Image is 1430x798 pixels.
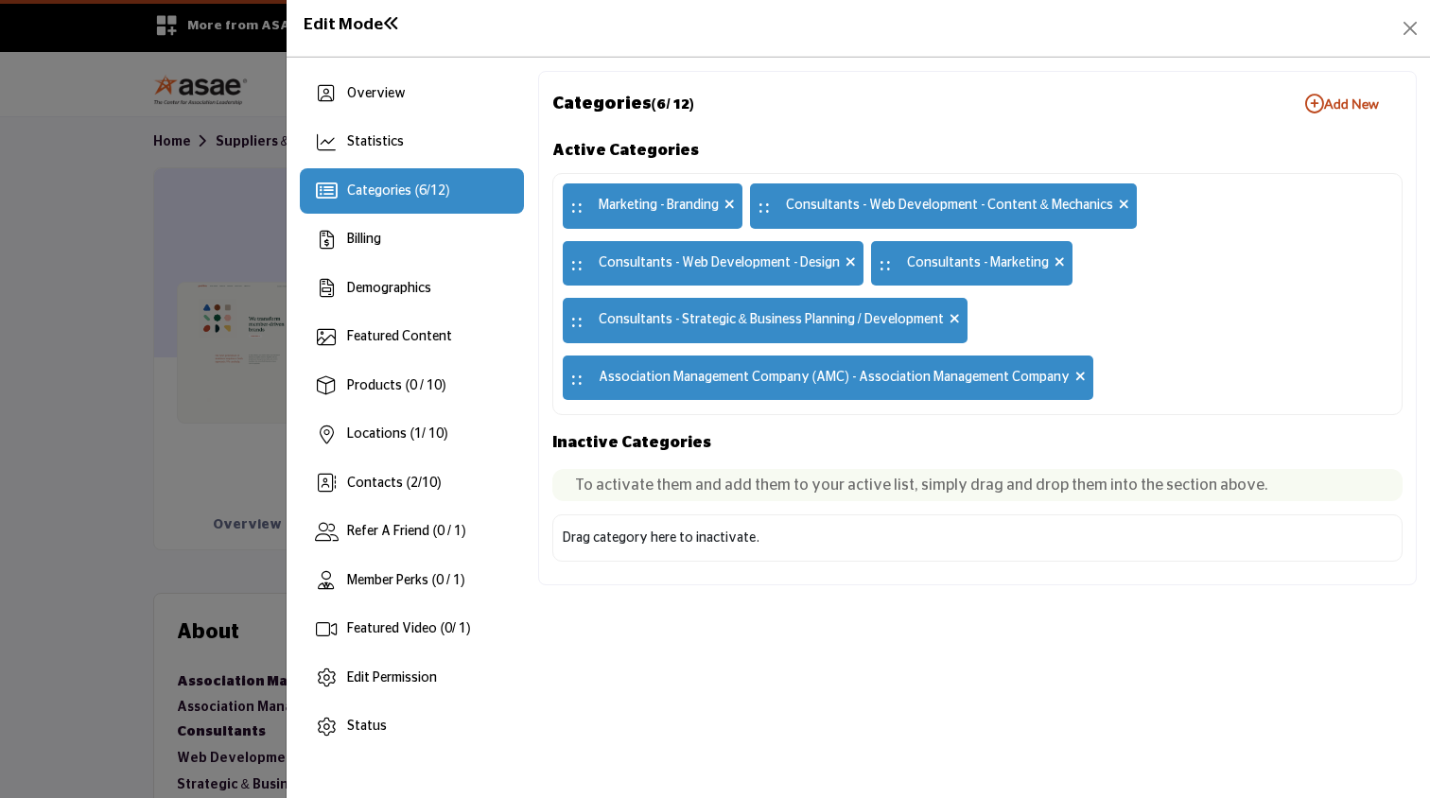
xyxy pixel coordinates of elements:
span: :: [570,360,584,396]
span: Overview [347,87,406,100]
button: Close [1397,15,1423,42]
span: 12 [430,184,445,198]
span: Remove [1055,253,1065,273]
div: Drag category here to inactivate. [563,529,759,548]
span: Demographics [347,282,431,295]
span: Locations ( / 10) [347,427,447,441]
span: Remove [846,253,856,273]
span: Edit Permission [347,671,437,685]
span: Member Perks (0 / 1) [347,574,464,587]
div: Consultants - Marketing [871,241,1072,286]
p: To activate them and add them to your active list, simply drag and drop them into the section above. [575,474,1380,496]
span: :: [879,246,892,282]
span: 2 [410,477,418,490]
span: :: [570,188,584,224]
p: Categories [552,92,694,117]
h1: Active Categories [552,137,1403,164]
div: Association Management Company (AMC) - Association Management Company [563,356,1093,401]
span: Categories ( / ) [347,184,449,198]
span: (6 / 12) [652,97,694,112]
span: Remove [1075,368,1086,388]
span: :: [758,188,771,224]
span: Remove [724,196,735,216]
span: Remove [1119,196,1129,216]
span: Refer A Friend (0 / 1) [347,525,465,538]
span: 6 [419,184,427,198]
span: Status [347,720,387,733]
div: Consultants - Web Development - Design [563,241,863,286]
span: Featured Content [347,330,452,343]
span: Billing [347,233,381,246]
span: 10 [422,477,437,490]
span: :: [570,246,584,282]
span: Featured Video ( / 1) [347,622,470,635]
div: Consultants - Strategic & Business Planning / Development [563,298,968,343]
button: Add New [1282,85,1403,123]
span: Products (0 / 10) [347,379,445,392]
div: Marketing - Branding [563,183,742,229]
div: Consultants - Web Development - Content & Mechanics [750,183,1137,229]
b: Add New [1305,95,1379,113]
span: Statistics [347,135,404,148]
span: Contacts ( / ) [347,477,441,490]
span: 0 [445,622,452,635]
span: Remove [950,310,960,330]
h2: Inactive Categories [552,429,1403,456]
i: Add New [1305,95,1324,113]
span: :: [570,303,584,338]
h1: Edit Mode [304,15,400,35]
span: 1 [414,427,422,441]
